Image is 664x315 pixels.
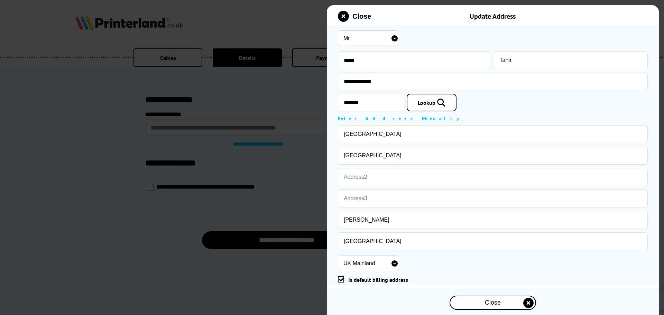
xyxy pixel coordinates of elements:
button: close modal [450,296,536,310]
div: Update Address [400,12,586,21]
input: County [338,232,648,250]
input: Address1 [338,147,648,165]
input: Last Name [494,51,648,69]
input: Address2 [338,168,648,186]
input: Company [338,125,648,143]
span: Close [485,299,501,306]
a: Lookup [407,94,456,111]
a: Enter Address Manually [338,115,462,122]
input: Address3 [338,189,648,207]
span: Lookup [418,99,435,106]
button: close modal [338,11,371,22]
span: Is default billing address [348,276,408,283]
span: Close [352,12,371,20]
input: City [338,211,648,229]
